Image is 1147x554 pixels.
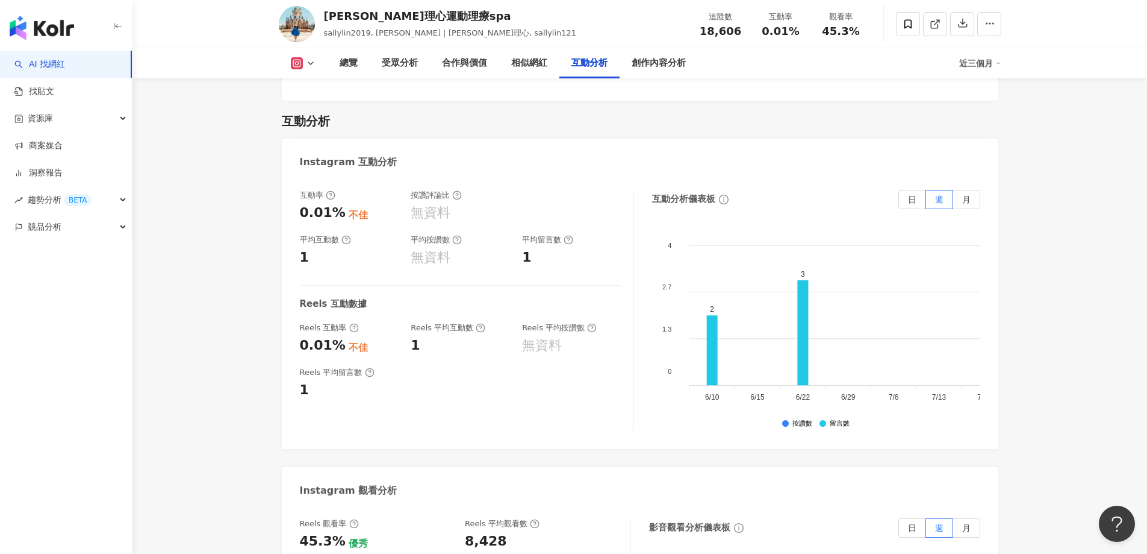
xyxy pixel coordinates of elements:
div: 無資料 [411,248,450,267]
span: 趨勢分析 [28,186,92,213]
tspan: 0 [668,367,671,374]
tspan: 6/10 [705,393,720,401]
div: Reels 互動數據 [300,298,367,310]
span: 0.01% [762,25,799,37]
div: 影音觀看分析儀表板 [649,521,730,534]
span: 月 [962,195,971,204]
div: 按讚評論比 [411,190,462,201]
div: Reels 觀看率 [300,518,359,529]
span: 週 [935,523,943,533]
div: 1 [300,248,309,267]
tspan: 4 [668,241,671,248]
div: 互動分析 [282,113,330,130]
div: 創作內容分析 [632,56,686,71]
div: Reels 平均按讚數 [522,323,597,333]
tspan: 6/29 [841,393,856,401]
a: 商案媒合 [14,140,63,152]
div: 無資料 [522,336,562,355]
div: 合作與價值 [442,56,487,71]
div: [PERSON_NAME]理心運動理療spa [324,8,577,24]
div: 受眾分析 [382,56,418,71]
div: Reels 平均互動數 [411,323,485,333]
iframe: Help Scout Beacon - Open [1099,506,1135,542]
a: 找貼文 [14,86,54,98]
div: 1 [411,336,420,355]
div: Reels 平均觀看數 [465,518,539,529]
div: 平均互動數 [300,235,351,245]
div: 45.3% [300,532,346,551]
tspan: 2.7 [662,283,671,291]
span: 競品分析 [28,213,61,241]
div: Instagram 觀看分析 [300,484,397,497]
div: Reels 平均留言數 [300,367,375,378]
span: 週 [935,195,943,204]
span: 45.3% [822,25,859,37]
tspan: 7/20 [977,393,992,401]
tspan: 7/13 [932,393,947,401]
span: info-circle [732,521,745,535]
span: 18,606 [700,25,741,37]
tspan: 7/6 [889,393,899,401]
div: 近三個月 [959,54,1001,73]
div: Reels 互動率 [300,323,359,333]
div: 留言數 [830,420,850,428]
img: KOL Avatar [279,6,315,42]
div: Instagram 互動分析 [300,156,397,169]
div: 互動率 [300,190,335,201]
span: 日 [908,195,916,204]
div: 互動分析儀表板 [652,193,715,206]
tspan: 1.3 [662,326,671,333]
tspan: 6/22 [796,393,810,401]
div: 平均留言數 [522,235,573,245]
div: 不佳 [349,341,368,354]
tspan: 6/15 [750,393,765,401]
div: 優秀 [349,537,368,550]
div: 無資料 [411,204,450,222]
span: info-circle [717,193,730,206]
div: 總覽 [340,56,358,71]
img: logo [10,16,74,40]
div: 8,428 [465,532,507,551]
span: 日 [908,523,916,533]
div: 按讚數 [792,420,812,428]
div: 0.01% [300,204,346,222]
span: sallylin2019, [PERSON_NAME]｜[PERSON_NAME]理心, sallylin121 [324,28,577,37]
div: 互動率 [758,11,804,23]
span: rise [14,196,23,204]
a: searchAI 找網紅 [14,58,65,71]
div: 追蹤數 [698,11,744,23]
div: 不佳 [349,209,368,222]
div: 相似網紅 [511,56,547,71]
div: 1 [300,381,309,400]
div: 互動分析 [571,56,608,71]
div: 1 [522,248,531,267]
span: 月 [962,523,971,533]
div: 觀看率 [818,11,864,23]
div: 平均按讚數 [411,235,462,245]
div: BETA [64,194,92,206]
a: 洞察報告 [14,167,63,179]
div: 0.01% [300,336,346,355]
span: 資源庫 [28,105,53,132]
